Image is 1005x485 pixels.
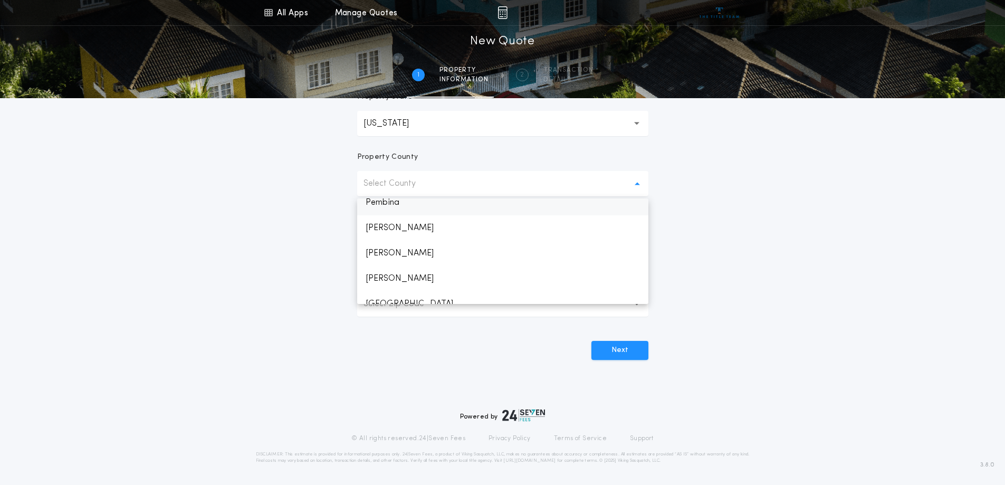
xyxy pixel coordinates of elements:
h2: 1 [417,71,419,79]
span: Property [439,66,489,74]
span: Transaction [543,66,594,74]
p: Property County [357,152,418,163]
ul: Select County [357,198,648,304]
button: Next [591,341,648,360]
p: [PERSON_NAME] [357,215,648,241]
p: DISCLAIMER: This estimate is provided for informational purposes only. 24|Seven Fees, a product o... [256,451,750,464]
div: Powered by [460,409,545,422]
p: [PERSON_NAME] [357,241,648,266]
img: img [497,6,508,19]
p: © All rights reserved. 24|Seven Fees [351,434,465,443]
p: [PERSON_NAME] [357,266,648,291]
button: Select Zip Code [357,291,648,317]
a: Privacy Policy [489,434,531,443]
button: Select County [357,171,648,196]
p: Pembina [357,190,648,215]
p: Select County [363,177,433,190]
img: logo [502,409,545,422]
h2: 2 [520,71,524,79]
img: vs-icon [700,7,739,18]
a: Terms of Service [554,434,607,443]
p: [US_STATE] [363,117,426,130]
span: details [543,75,594,84]
button: [US_STATE] [357,111,648,136]
h1: New Quote [470,33,534,50]
p: [GEOGRAPHIC_DATA] [357,291,648,317]
p: Select Zip Code [363,298,441,310]
a: Support [630,434,654,443]
span: 3.8.0 [980,460,994,470]
span: information [439,75,489,84]
a: [URL][DOMAIN_NAME] [503,459,556,463]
